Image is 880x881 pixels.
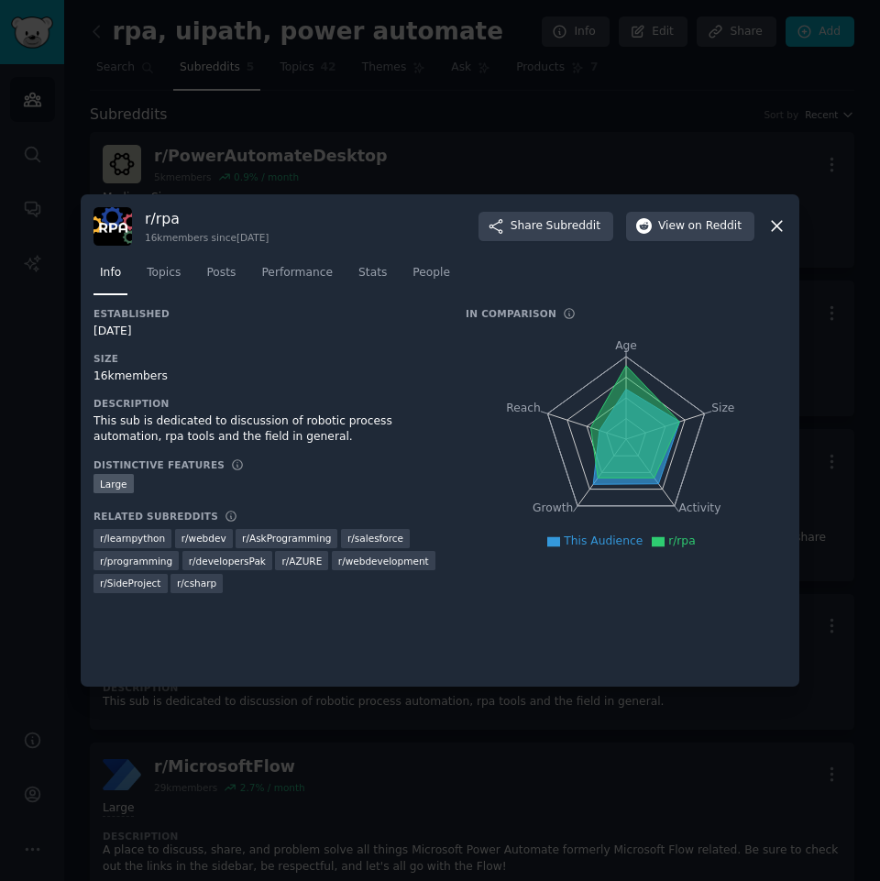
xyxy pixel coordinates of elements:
[533,501,573,514] tspan: Growth
[506,401,541,413] tspan: Reach
[145,231,269,244] div: 16k members since [DATE]
[145,209,269,228] h3: r/ rpa
[93,307,440,320] h3: Established
[93,259,127,296] a: Info
[93,474,134,493] div: Large
[100,577,161,589] span: r/ SideProject
[358,265,387,281] span: Stats
[511,218,600,235] span: Share
[564,534,643,547] span: This Audience
[200,259,242,296] a: Posts
[93,458,225,471] h3: Distinctive Features
[626,212,754,241] button: Viewon Reddit
[100,555,172,567] span: r/ programming
[352,259,393,296] a: Stats
[688,218,742,235] span: on Reddit
[100,265,121,281] span: Info
[255,259,339,296] a: Performance
[147,265,181,281] span: Topics
[546,218,600,235] span: Subreddit
[281,555,322,567] span: r/ AZURE
[679,501,721,514] tspan: Activity
[93,207,132,246] img: rpa
[93,352,440,365] h3: Size
[206,265,236,281] span: Posts
[478,212,613,241] button: ShareSubreddit
[93,510,218,523] h3: Related Subreddits
[93,413,440,446] div: This sub is dedicated to discussion of robotic process automation, rpa tools and the field in gen...
[177,577,216,589] span: r/ csharp
[466,307,556,320] h3: In Comparison
[93,369,440,385] div: 16k members
[711,401,734,413] tspan: Size
[181,532,226,545] span: r/ webdev
[347,532,403,545] span: r/ salesforce
[338,555,429,567] span: r/ webdevelopment
[406,259,456,296] a: People
[100,532,165,545] span: r/ learnpython
[140,259,187,296] a: Topics
[189,555,266,567] span: r/ developersPak
[261,265,333,281] span: Performance
[242,532,331,545] span: r/ AskProgramming
[668,534,695,547] span: r/rpa
[412,265,450,281] span: People
[93,397,440,410] h3: Description
[615,339,637,352] tspan: Age
[658,218,742,235] span: View
[93,324,440,340] div: [DATE]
